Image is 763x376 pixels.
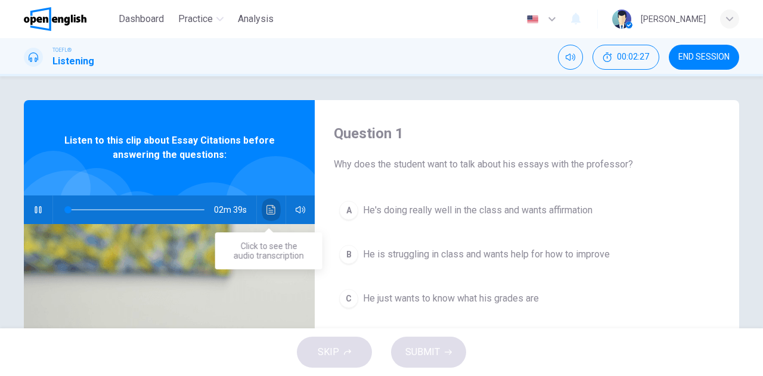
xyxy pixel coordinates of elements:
[334,195,720,225] button: AHe's doing really well in the class and wants affirmation
[52,46,72,54] span: TOEFL®
[363,291,539,306] span: He just wants to know what his grades are
[339,289,358,308] div: C
[678,52,730,62] span: END SESSION
[63,133,276,162] span: Listen to this clip about Essay Citations before answering the questions:
[593,45,659,70] button: 00:02:27
[525,15,540,24] img: en
[215,232,322,269] div: Click to see the audio transcription
[119,12,164,26] span: Dashboard
[339,245,358,264] div: B
[558,45,583,70] div: Mute
[363,247,610,262] span: He is struggling in class and wants help for how to improve
[334,240,720,269] button: BHe is struggling in class and wants help for how to improve
[593,45,659,70] div: Hide
[214,195,256,224] span: 02m 39s
[669,45,739,70] button: END SESSION
[617,52,649,62] span: 00:02:27
[641,12,706,26] div: [PERSON_NAME]
[363,203,593,217] span: He's doing really well in the class and wants affirmation
[178,12,213,26] span: Practice
[262,195,281,224] button: Click to see the audio transcription
[173,8,228,30] button: Practice
[339,201,358,220] div: A
[612,10,631,29] img: Profile picture
[334,124,720,143] h4: Question 1
[114,8,169,30] button: Dashboard
[334,328,720,358] button: DHe wants an extension on an upcoming assignment
[334,157,720,172] span: Why does the student want to talk about his essays with the professor?
[238,12,274,26] span: Analysis
[334,284,720,313] button: CHe just wants to know what his grades are
[52,54,94,69] h1: Listening
[233,8,278,30] button: Analysis
[24,7,114,31] a: OpenEnglish logo
[24,7,86,31] img: OpenEnglish logo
